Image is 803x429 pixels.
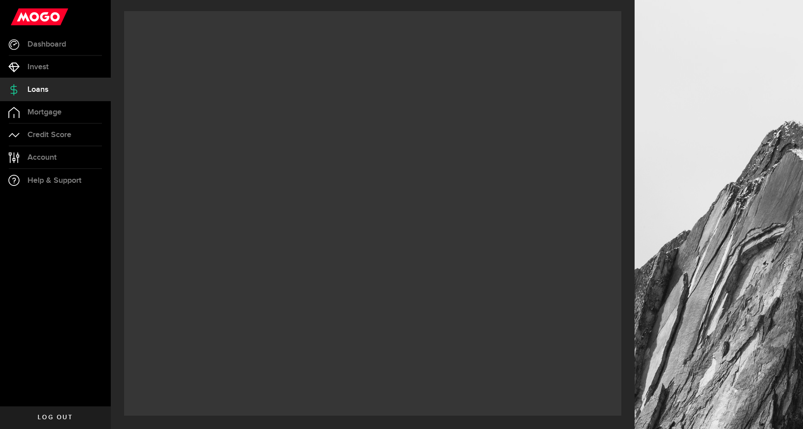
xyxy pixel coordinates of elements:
[38,414,73,421] span: Log out
[27,108,62,116] span: Mortgage
[27,131,71,139] span: Credit Score
[27,153,57,161] span: Account
[27,177,82,185] span: Help & Support
[27,86,48,94] span: Loans
[27,63,49,71] span: Invest
[27,40,66,48] span: Dashboard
